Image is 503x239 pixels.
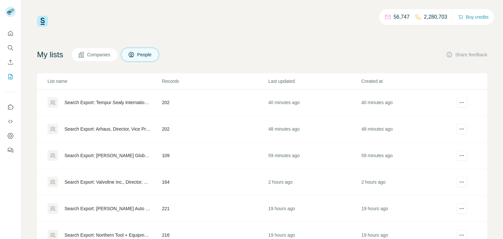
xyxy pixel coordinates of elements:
[162,169,268,195] td: 164
[268,169,361,195] td: 2 hours ago
[37,16,48,27] img: Surfe Logo
[162,195,268,222] td: 221
[268,195,361,222] td: 19 hours ago
[424,13,447,21] p: 2,280,703
[5,144,16,156] button: Feedback
[268,116,361,142] td: 48 minutes ago
[361,89,454,116] td: 40 minutes ago
[268,142,361,169] td: 59 minutes ago
[446,51,487,58] button: Share feedback
[268,78,361,84] p: Last updated
[361,169,454,195] td: 2 hours ago
[458,12,489,22] button: Buy credits
[5,101,16,113] button: Use Surfe on LinkedIn
[5,28,16,39] button: Quick start
[162,78,268,84] p: Records
[268,89,361,116] td: 40 minutes ago
[361,195,454,222] td: 19 hours ago
[5,42,16,54] button: Search
[87,51,111,58] span: Companies
[65,179,151,185] div: Search Export: Valvoline Inc., Director, Vice President, CXO, Strategic, Owner / Partner, [GEOGRA...
[162,142,268,169] td: 109
[65,99,151,106] div: Search Export: Tempur Sealy International, Director, Vice President, CXO, Experienced Manager, St...
[65,126,151,132] div: Search Export: Arhaus, Director, Vice President, CXO, Experienced Manager - [DATE] 16:03
[162,116,268,142] td: 202
[456,124,467,134] button: actions
[37,49,63,60] h4: My lists
[65,205,151,212] div: Search Export: [PERSON_NAME] Auto Parts, Director, Vice President, CXO - [DATE] 22:06
[5,56,16,68] button: Enrich CSV
[65,152,151,159] div: Search Export: [PERSON_NAME] Global Retail, Director, Vice President, CXO, Experienced Manager, S...
[162,89,268,116] td: 202
[456,97,467,108] button: actions
[456,177,467,187] button: actions
[394,13,410,21] p: 56,747
[5,130,16,142] button: Dashboard
[456,150,467,161] button: actions
[47,78,161,84] p: List name
[456,203,467,214] button: actions
[137,51,152,58] span: People
[5,71,16,83] button: My lists
[5,116,16,127] button: Use Surfe API
[361,116,454,142] td: 48 minutes ago
[361,142,454,169] td: 59 minutes ago
[65,232,151,238] div: Search Export: Northern Tool + Equipment, Director, Vice President, CXO, Strategic, Experienced M...
[361,78,454,84] p: Created at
